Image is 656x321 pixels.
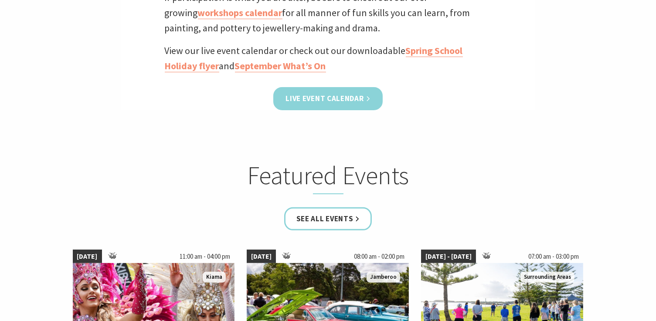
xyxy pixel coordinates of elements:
[175,250,235,264] span: 11:00 am - 04:00 pm
[73,250,102,264] span: [DATE]
[203,272,226,283] span: Kiama
[235,60,326,72] a: September What’s On
[524,250,583,264] span: 07:00 am - 03:00 pm
[421,250,476,264] span: [DATE] - [DATE]
[198,7,282,19] a: workshops calendar
[350,250,409,264] span: 08:00 am - 02:00 pm
[273,87,382,110] a: Live Event Calendar
[157,160,499,194] h2: Featured Events
[165,44,463,72] a: Spring School Holiday flyer
[367,272,400,283] span: Jamberoo
[520,272,574,283] span: Surrounding Areas
[247,250,276,264] span: [DATE]
[165,43,492,74] p: View our live event calendar or check out our downloadable and
[284,207,372,230] a: See all Events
